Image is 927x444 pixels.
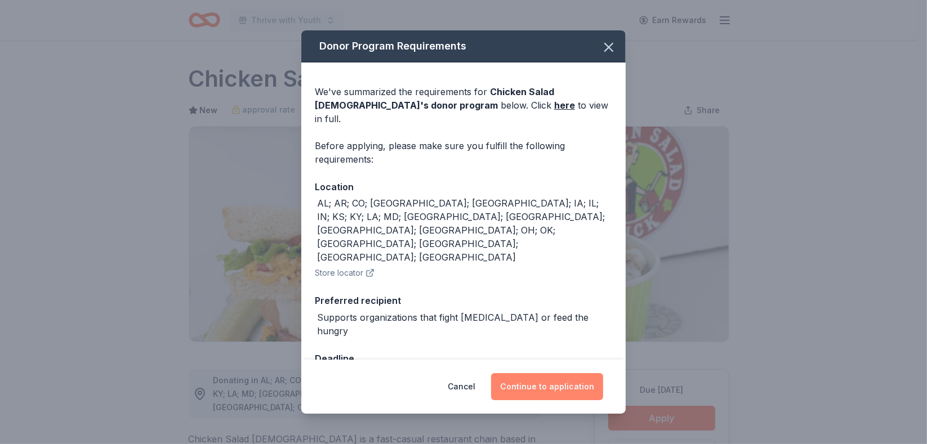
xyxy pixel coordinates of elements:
div: Location [315,180,612,194]
button: Store locator [315,266,375,280]
button: Continue to application [491,373,603,400]
div: Before applying, please make sure you fulfill the following requirements: [315,139,612,166]
div: Supports organizations that fight [MEDICAL_DATA] or feed the hungry [317,311,612,338]
div: We've summarized the requirements for below. Click to view in full. [315,85,612,125]
div: Donor Program Requirements [301,30,626,62]
a: here [554,98,575,112]
div: Preferred recipient [315,293,612,308]
div: AL; AR; CO; [GEOGRAPHIC_DATA]; [GEOGRAPHIC_DATA]; IA; IL; IN; KS; KY; LA; MD; [GEOGRAPHIC_DATA]; ... [317,196,612,264]
div: Deadline [315,351,612,366]
button: Cancel [448,373,475,400]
